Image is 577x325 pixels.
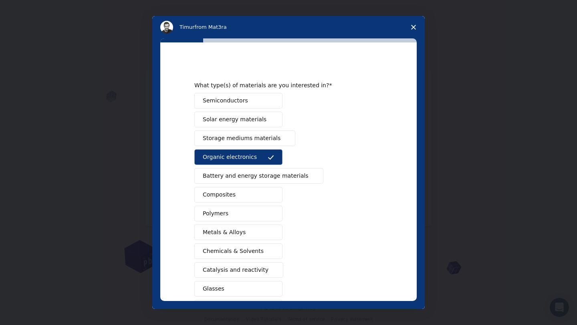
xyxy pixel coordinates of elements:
button: Metals & Alloys [194,225,282,240]
button: Solar energy materials [194,112,282,127]
img: Profile image for Timur [160,21,173,34]
span: Composites [203,191,236,199]
button: Catalysis and reactivity [194,262,283,278]
span: Close survey [402,16,425,38]
span: from Mat3ra [194,24,226,30]
button: Polymers [194,206,282,221]
span: Storage mediums materials [203,134,280,142]
button: Semiconductors [194,93,282,108]
span: Polymers [203,209,228,218]
span: Catalysis and reactivity [203,266,268,274]
button: Organic electronics [194,149,282,165]
button: Chemicals & Solvents [194,243,282,259]
button: Storage mediums materials [194,130,295,146]
span: Chemicals & Solvents [203,247,264,255]
button: Composites [194,187,282,203]
span: Glasses [203,285,224,293]
span: Battery and energy storage materials [203,172,309,180]
span: Support [17,6,46,13]
button: Glasses [194,281,282,297]
span: Metals & Alloys [203,228,246,237]
div: What type(s) of materials are you interested in? [194,82,371,89]
span: Timur [180,24,194,30]
span: Semiconductors [203,96,248,105]
button: Battery and energy storage materials [194,168,323,184]
button: Other (Please specify) [194,300,282,315]
span: Organic electronics [203,153,257,161]
span: Solar energy materials [203,115,266,124]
